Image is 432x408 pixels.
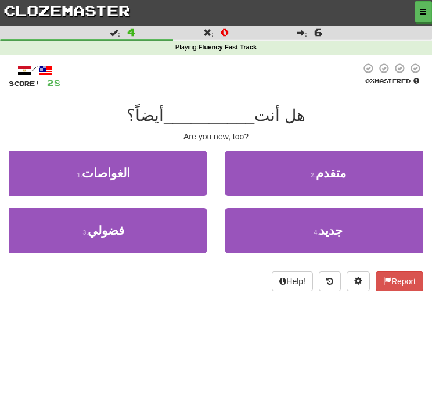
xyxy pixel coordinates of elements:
[225,208,432,253] button: 4.جديد
[316,166,346,180] span: متقدم
[221,26,229,38] span: 0
[297,28,307,37] span: :
[319,224,343,237] span: جديد
[88,224,124,237] span: فضولي
[47,78,61,88] span: 28
[311,171,316,178] small: 2 .
[83,229,88,236] small: 3 .
[110,28,120,37] span: :
[82,166,130,180] span: الغواصات
[9,80,40,87] span: Score:
[361,77,423,85] div: Mastered
[203,28,214,37] span: :
[225,151,432,196] button: 2.متقدم
[319,271,341,291] button: Round history (alt+y)
[164,106,254,124] span: __________
[314,26,322,38] span: 6
[127,106,164,124] span: أيضاً؟
[254,106,305,124] span: هل أنت
[9,131,423,142] div: Are you new, too?
[77,171,82,178] small: 1 .
[314,229,319,236] small: 4 .
[272,271,313,291] button: Help!
[376,271,423,291] button: Report
[199,44,257,51] strong: Fluency Fast Track
[127,26,135,38] span: 4
[365,77,375,84] span: 0 %
[9,63,61,77] div: /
